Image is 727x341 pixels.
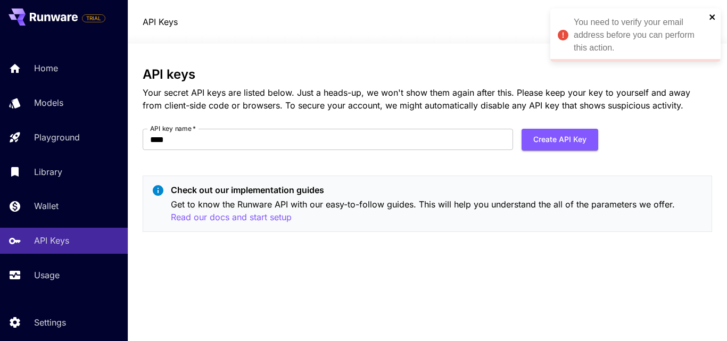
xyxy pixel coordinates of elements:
[143,15,178,28] a: API Keys
[34,316,66,329] p: Settings
[34,62,58,74] p: Home
[143,15,178,28] nav: breadcrumb
[709,13,716,21] button: close
[150,124,196,133] label: API key name
[82,14,105,22] span: TRIAL
[82,12,105,24] span: Add your payment card to enable full platform functionality.
[143,67,712,82] h3: API keys
[34,199,59,212] p: Wallet
[34,131,80,144] p: Playground
[171,198,703,224] p: Get to know the Runware API with our easy-to-follow guides. This will help you understand the all...
[34,165,62,178] p: Library
[143,86,712,112] p: Your secret API keys are listed below. Just a heads-up, we won't show them again after this. Plea...
[171,184,703,196] p: Check out our implementation guides
[522,129,598,151] button: Create API Key
[34,234,69,247] p: API Keys
[34,269,60,281] p: Usage
[34,96,63,109] p: Models
[171,211,292,224] button: Read our docs and start setup
[574,16,706,54] div: You need to verify your email address before you can perform this action.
